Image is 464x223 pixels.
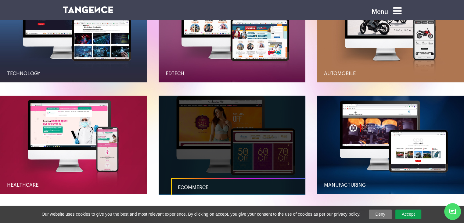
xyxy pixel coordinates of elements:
a: Ecommerce [171,178,318,197]
a: Accept [395,210,421,219]
span: Manufacturing [324,183,366,188]
button: Ecommerce [159,96,306,194]
a: Automobile [317,64,464,83]
span: Ecommerce [178,185,208,190]
a: Edtech [159,64,306,83]
a: Deny [369,210,392,219]
span: Automobile [324,71,356,76]
span: Our website uses cookies to give you the best and most relevant experience. By clicking on accept... [41,211,360,218]
span: Healthcare [7,183,38,188]
a: Manufacturing [317,175,464,195]
span: Technology [7,71,40,76]
span: Chat Widget [444,203,461,220]
button: Manufacturing [317,96,464,194]
img: logo SVG [63,6,113,13]
span: Edtech [166,71,184,76]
